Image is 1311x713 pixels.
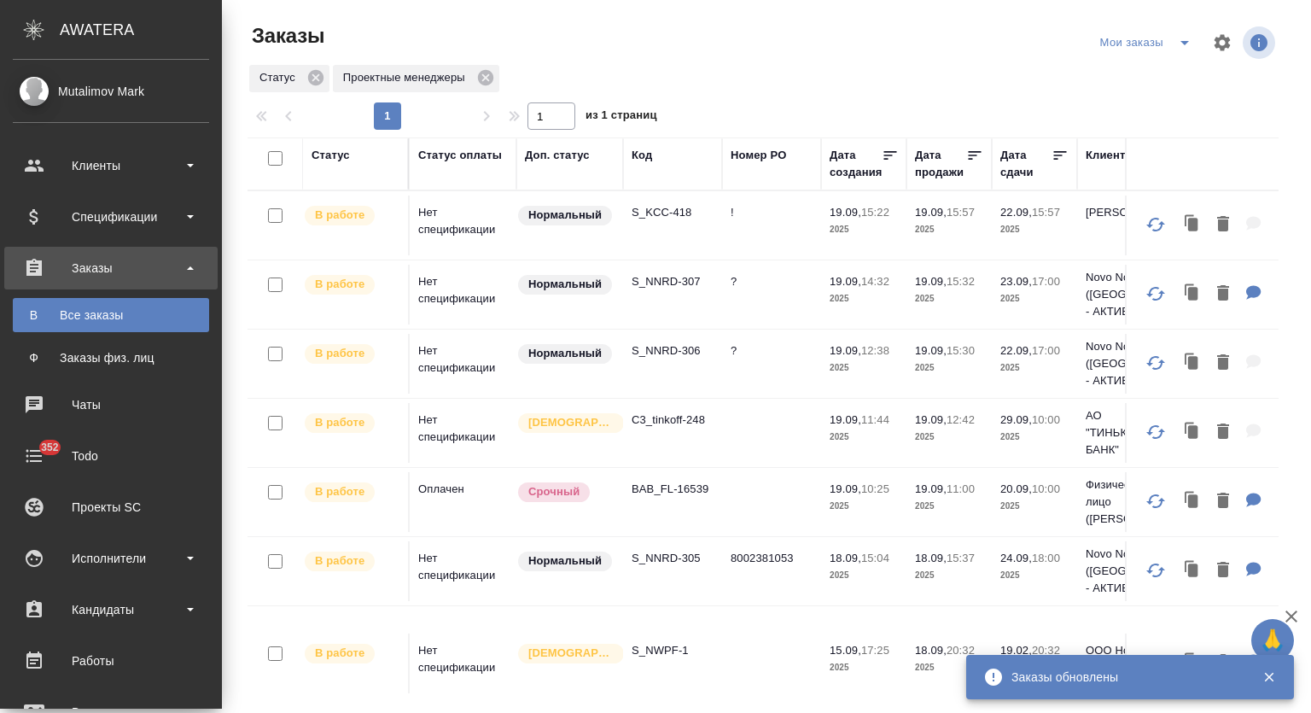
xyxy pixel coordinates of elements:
[1251,619,1294,662] button: 🙏
[947,275,975,288] p: 15:32
[830,482,861,495] p: 19.09,
[315,483,364,500] p: В работе
[861,552,889,564] p: 15:04
[915,275,947,288] p: 19.09,
[303,273,399,296] div: Выставляет ПМ после принятия заказа от КМа
[1000,275,1032,288] p: 23.09,
[4,383,218,426] a: Чаты
[516,412,615,435] div: Выставляется автоматически для первых 3 заказов нового контактного лица. Особое внимание
[410,472,516,532] td: Оплачен
[947,482,975,495] p: 11:00
[516,642,615,665] div: Выставляется автоматически для первых 3 заказов нового контактного лица. Особое внимание
[722,196,821,255] td: !
[947,344,975,357] p: 15:30
[915,147,966,181] div: Дата продажи
[1135,342,1176,383] button: Обновить
[410,334,516,394] td: Нет спецификации
[303,412,399,435] div: Выставляет ПМ после принятия заказа от КМа
[915,567,983,584] p: 2025
[1135,481,1176,522] button: Обновить
[1000,644,1032,657] p: 19.02,
[1176,277,1209,312] button: Клонировать
[259,69,301,86] p: Статус
[13,153,209,178] div: Клиенты
[1251,669,1286,685] button: Закрыть
[1000,147,1052,181] div: Дата сдачи
[410,634,516,693] td: Нет спецификации
[303,204,399,227] div: Выставляет ПМ после принятия заказа от КМа
[915,344,947,357] p: 19.09,
[1032,552,1060,564] p: 18:00
[830,413,861,426] p: 19.09,
[915,290,983,307] p: 2025
[915,552,947,564] p: 18.09,
[1176,484,1209,519] button: Клонировать
[1000,413,1032,426] p: 29.09,
[1209,277,1238,312] button: Удалить
[947,413,975,426] p: 12:42
[1209,646,1238,681] button: Удалить
[1135,642,1176,683] button: Обновить
[915,482,947,495] p: 19.09,
[632,342,714,359] p: S_NNRD-306
[21,307,201,324] div: Все заказы
[410,541,516,601] td: Нет спецификации
[31,439,69,456] span: 352
[830,147,882,181] div: Дата создания
[1176,553,1209,588] button: Клонировать
[1086,338,1168,389] p: Novo Nordisk ([GEOGRAPHIC_DATA] - АКТИВНЫЙ)
[632,273,714,290] p: S_NNRD-307
[830,644,861,657] p: 15.09,
[4,486,218,529] a: Проекты SC
[315,552,364,570] p: В работе
[13,204,209,230] div: Спецификации
[516,342,615,365] div: Статус по умолчанию для стандартных заказов
[632,412,714,429] p: C3_tinkoff-248
[632,550,714,567] p: S_NNRD-305
[722,265,821,324] td: ?
[13,494,209,520] div: Проекты SC
[21,349,201,366] div: Заказы физ. лиц
[60,13,222,47] div: AWATERA
[1032,206,1060,219] p: 15:57
[830,429,898,446] p: 2025
[1086,476,1168,528] p: Физическое лицо ([PERSON_NAME])
[1086,147,1125,164] div: Клиент
[861,644,889,657] p: 17:25
[915,644,947,657] p: 18.09,
[315,276,364,293] p: В работе
[312,147,350,164] div: Статус
[1011,669,1237,686] div: Заказы обновлены
[1000,221,1069,238] p: 2025
[315,345,364,362] p: В работе
[516,481,615,504] div: Выставляется автоматически, если на указанный объем услуг необходимо больше времени в стандартном...
[632,642,714,659] p: S_NWPF-1
[13,255,209,281] div: Заказы
[830,552,861,564] p: 18.09,
[525,147,590,164] div: Доп. статус
[418,147,502,164] div: Статус оплаты
[1209,415,1238,450] button: Удалить
[528,645,614,662] p: [DEMOGRAPHIC_DATA]
[861,344,889,357] p: 12:38
[13,82,209,101] div: Mutalimov Mark
[830,659,898,676] p: 2025
[915,359,983,377] p: 2025
[915,429,983,446] p: 2025
[13,648,209,674] div: Работы
[528,414,614,431] p: [DEMOGRAPHIC_DATA]
[1176,346,1209,381] button: Клонировать
[1000,482,1032,495] p: 20.09,
[410,265,516,324] td: Нет спецификации
[1032,275,1060,288] p: 17:00
[1086,546,1168,597] p: Novo Nordisk ([GEOGRAPHIC_DATA] - АКТИВНЫЙ)
[830,498,898,515] p: 2025
[315,414,364,431] p: В работе
[1032,644,1060,657] p: 20:32
[1176,207,1209,243] button: Клонировать
[830,275,861,288] p: 19.09,
[13,392,209,418] div: Чаты
[830,221,898,238] p: 2025
[13,341,209,375] a: ФЗаказы физ. лиц
[1243,26,1279,59] span: Посмотреть информацию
